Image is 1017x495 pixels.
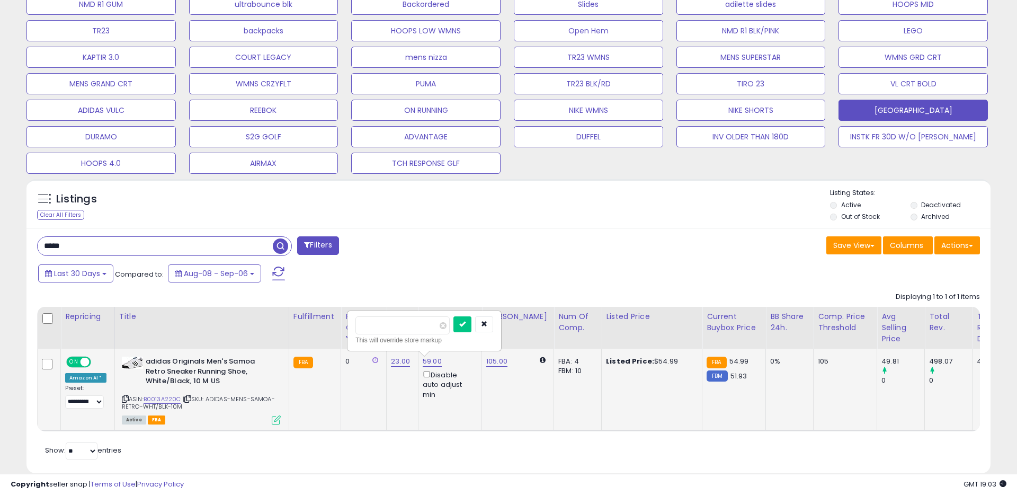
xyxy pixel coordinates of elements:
[38,264,113,282] button: Last 30 Days
[189,73,338,94] button: WMNS CRZYFLT
[838,100,988,121] button: [GEOGRAPHIC_DATA]
[514,20,663,41] button: Open Hem
[558,366,593,376] div: FBM: 10
[45,445,121,455] span: Show: entries
[351,20,501,41] button: HOOPS LOW WMNS
[818,311,872,333] div: Comp. Price Threshold
[881,376,924,385] div: 0
[514,47,663,68] button: TR23 WMNS
[730,371,747,381] span: 51.93
[514,73,663,94] button: TR23 BLK/RD
[122,395,275,411] span: | SKU: ADIDAS-MENS-SAMOA-RETRO-WHT/BLK-10M
[26,126,176,147] button: DURAMO
[929,357,972,366] div: 498.07
[921,200,961,209] label: Deactivated
[351,153,501,174] button: TCH RESPONSE GLF
[883,236,933,254] button: Columns
[676,100,826,121] button: NIKE SHORTS
[189,100,338,121] button: REEBOK
[964,479,1006,489] span: 2025-10-7 19:03 GMT
[558,357,593,366] div: FBA: 4
[881,311,920,344] div: Avg Selling Price
[122,357,281,423] div: ASIN:
[26,100,176,121] button: ADIDAS VULC
[65,385,106,409] div: Preset:
[65,311,110,322] div: Repricing
[189,20,338,41] button: backpacks
[707,370,727,382] small: FBM
[122,416,146,425] span: All listings currently available for purchase on Amazon
[351,73,501,94] button: PUMA
[11,480,184,490] div: seller snap | |
[345,311,382,333] div: Fulfillable Quantity
[293,357,313,368] small: FBA
[890,240,923,251] span: Columns
[122,357,143,369] img: 31Jm0aZJwUL._SL40_.jpg
[115,269,164,279] span: Compared to:
[514,126,663,147] button: DUFFEL
[189,47,338,68] button: COURT LEGACY
[977,357,1000,366] div: 498.07
[293,311,336,322] div: Fulfillment
[826,236,881,254] button: Save View
[119,311,284,322] div: Title
[881,357,924,366] div: 49.81
[830,188,990,198] p: Listing States:
[841,212,880,221] label: Out of Stock
[770,357,805,366] div: 0%
[770,311,809,333] div: BB Share 24h.
[558,311,597,333] div: Num of Comp.
[838,20,988,41] button: LEGO
[26,73,176,94] button: MENS GRAND CRT
[606,357,694,366] div: $54.99
[929,311,968,333] div: Total Rev.
[540,357,546,364] i: Calculated using Dynamic Max Price.
[676,73,826,94] button: TIRO 23
[838,73,988,94] button: VL CRT BOLD
[729,356,749,366] span: 54.99
[351,126,501,147] button: ADVANTAGE
[146,357,274,389] b: adidas Originals Men's Samoa Retro Sneaker Running Shoe, White/Black, 10 M US
[137,479,184,489] a: Privacy Policy
[606,356,654,366] b: Listed Price:
[896,292,980,302] div: Displaying 1 to 1 of 1 items
[11,479,49,489] strong: Copyright
[90,358,106,367] span: OFF
[486,311,549,322] div: [PERSON_NAME]
[26,153,176,174] button: HOOPS 4.0
[189,153,338,174] button: AIRMAX
[676,126,826,147] button: INV OLDER THAN 180D
[67,358,81,367] span: ON
[934,236,980,254] button: Actions
[606,311,698,322] div: Listed Price
[818,357,869,366] div: 105
[184,268,248,279] span: Aug-08 - Sep-06
[351,47,501,68] button: mens nizza
[351,100,501,121] button: ON RUNNING
[391,356,410,367] a: 23.00
[838,47,988,68] button: WMNS GRD CRT
[345,357,378,366] div: 0
[514,100,663,121] button: NIKE WMNS
[977,311,1004,344] div: Total Rev. Diff.
[144,395,181,404] a: B0013A220C
[838,126,988,147] button: INSTK FR 30D W/O [PERSON_NAME]
[707,311,761,333] div: Current Buybox Price
[676,20,826,41] button: NMD R1 BLK/PINK
[423,369,474,400] div: Disable auto adjust min
[37,210,84,220] div: Clear All Filters
[189,126,338,147] button: S2G GOLF
[148,416,166,425] span: FBA
[56,192,97,207] h5: Listings
[921,212,950,221] label: Archived
[486,356,507,367] a: 105.00
[26,47,176,68] button: KAPTIR 3.0
[423,356,442,367] a: 59.00
[297,236,338,255] button: Filters
[168,264,261,282] button: Aug-08 - Sep-06
[65,373,106,383] div: Amazon AI *
[707,357,726,368] small: FBA
[91,479,136,489] a: Terms of Use
[841,200,861,209] label: Active
[929,376,972,385] div: 0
